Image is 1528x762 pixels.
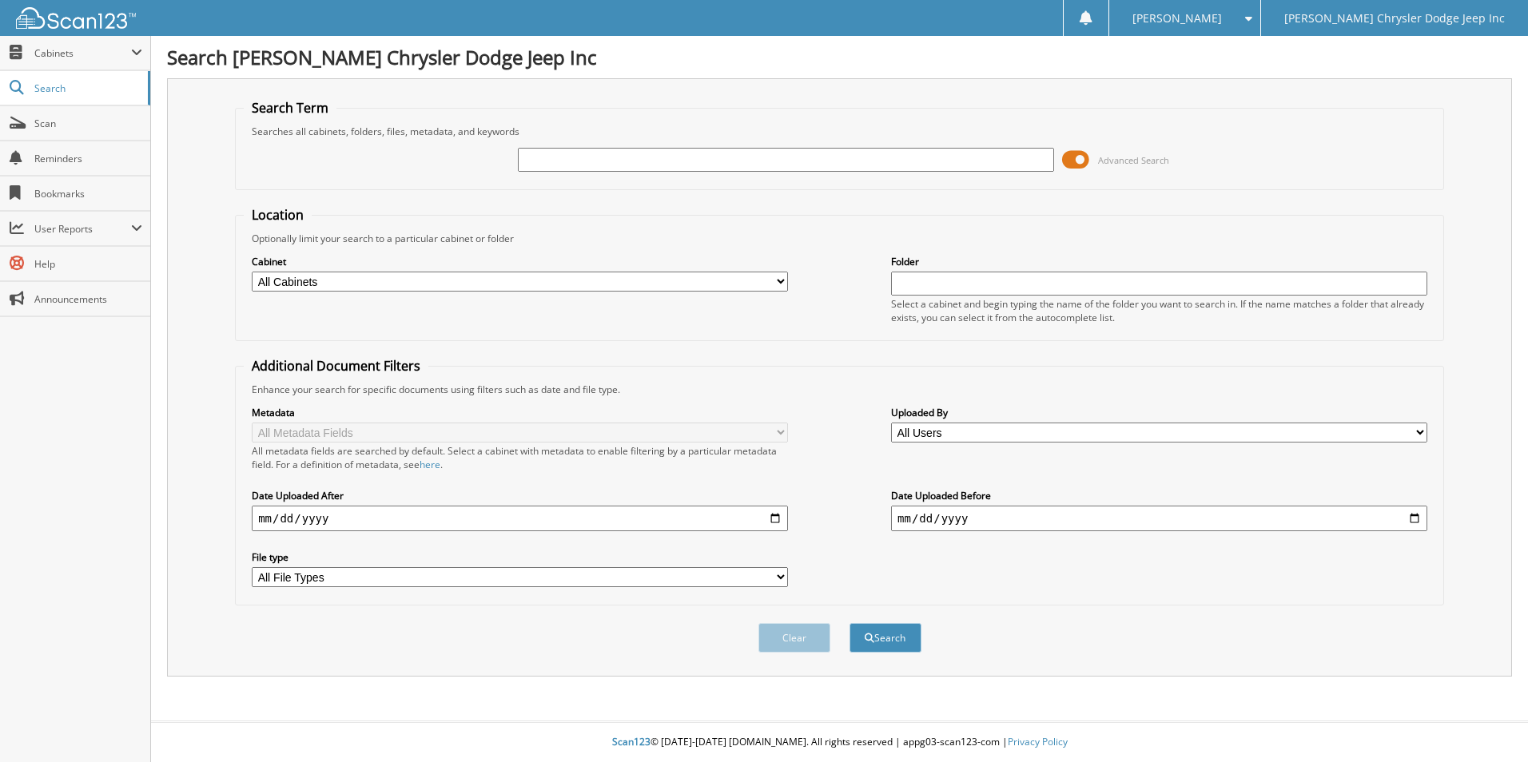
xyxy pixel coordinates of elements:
span: Bookmarks [34,187,142,200]
span: Announcements [34,292,142,306]
button: Clear [758,623,830,653]
span: Reminders [34,152,142,165]
label: Folder [891,255,1427,268]
span: User Reports [34,222,131,236]
legend: Location [244,206,312,224]
div: Optionally limit your search to a particular cabinet or folder [244,232,1435,245]
div: All metadata fields are searched by default. Select a cabinet with metadata to enable filtering b... [252,444,788,471]
legend: Additional Document Filters [244,357,428,375]
a: Privacy Policy [1008,735,1068,748]
a: here [420,458,440,471]
span: Scan [34,117,142,130]
iframe: Chat Widget [1448,685,1528,762]
input: start [252,506,788,531]
label: Uploaded By [891,406,1427,419]
div: Select a cabinet and begin typing the name of the folder you want to search in. If the name match... [891,297,1427,324]
span: [PERSON_NAME] [1132,14,1222,23]
img: scan123-logo-white.svg [16,7,136,29]
button: Search [850,623,921,653]
span: Cabinets [34,46,131,60]
span: [PERSON_NAME] Chrysler Dodge Jeep Inc [1284,14,1505,23]
span: Advanced Search [1098,154,1169,166]
label: Date Uploaded After [252,489,788,502]
label: Cabinet [252,255,788,268]
span: Search [34,81,140,95]
legend: Search Term [244,99,336,117]
span: Scan123 [612,735,651,748]
label: Date Uploaded Before [891,489,1427,502]
div: © [DATE]-[DATE] [DOMAIN_NAME]. All rights reserved | appg03-scan123-com | [151,723,1528,762]
label: Metadata [252,406,788,419]
div: Enhance your search for specific documents using filters such as date and file type. [244,383,1435,396]
input: end [891,506,1427,531]
span: Help [34,257,142,271]
label: File type [252,550,788,564]
h1: Search [PERSON_NAME] Chrysler Dodge Jeep Inc [167,44,1512,70]
div: Searches all cabinets, folders, files, metadata, and keywords [244,125,1435,138]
